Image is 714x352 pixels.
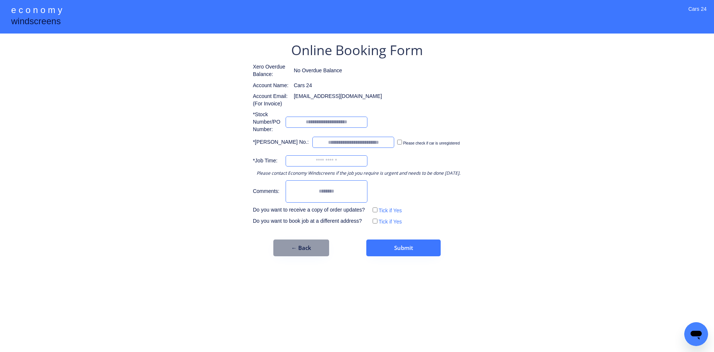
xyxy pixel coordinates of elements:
[257,170,460,177] div: Please contact Economy Windscreens if the job you require is urgent and needs to be done [DATE].
[294,93,382,100] div: [EMAIL_ADDRESS][DOMAIN_NAME]
[291,41,423,60] div: Online Booking Form
[379,219,402,225] label: Tick if Yes
[684,322,708,346] iframe: Button to launch messaging window
[403,141,460,145] label: Please check if car is unregistered
[253,93,290,107] div: Account Email: (For Invoice)
[11,15,61,29] div: windscreens
[253,139,309,146] div: *[PERSON_NAME] No.:
[253,63,290,78] div: Xero Overdue Balance:
[688,6,707,22] div: Cars 24
[11,4,62,18] div: e c o n o m y
[379,207,402,213] label: Tick if Yes
[273,240,329,256] button: ← Back
[253,111,282,133] div: *Stock Number/PO Number:
[253,188,282,195] div: Comments:
[294,67,342,74] div: No Overdue Balance
[294,82,322,89] div: Cars 24
[253,218,367,225] div: Do you want to book job at a different address?
[253,206,367,214] div: Do you want to receive a copy of order updates?
[253,82,290,89] div: Account Name:
[366,240,441,256] button: Submit
[253,157,282,165] div: *Job Time:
